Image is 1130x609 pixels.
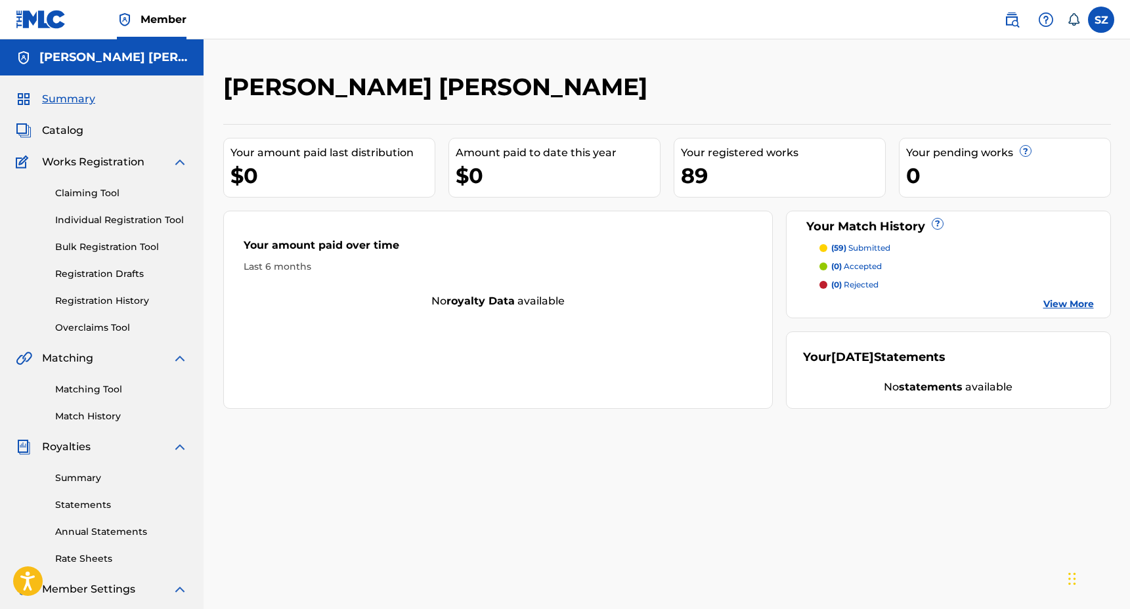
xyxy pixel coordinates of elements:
div: 89 [681,161,885,190]
img: expand [172,439,188,455]
span: Matching [42,350,93,366]
span: [DATE] [831,350,874,364]
img: Accounts [16,50,32,66]
span: (0) [831,261,842,271]
img: Matching [16,350,32,366]
p: accepted [831,261,882,272]
div: Your Match History [803,218,1094,236]
div: Your Statements [803,348,945,366]
a: Bulk Registration Tool [55,240,188,254]
a: Public Search [999,7,1025,33]
a: Statements [55,498,188,512]
img: help [1038,12,1054,28]
img: search [1004,12,1020,28]
div: Your amount paid last distribution [230,145,435,161]
a: Individual Registration Tool [55,213,188,227]
h2: [PERSON_NAME] [PERSON_NAME] [223,72,654,102]
div: 0 [906,161,1110,190]
a: Matching Tool [55,383,188,396]
img: Catalog [16,123,32,138]
p: submitted [831,242,890,254]
img: expand [172,581,188,597]
span: (0) [831,280,842,289]
a: Overclaims Tool [55,321,188,335]
img: Works Registration [16,154,33,170]
iframe: Chat Widget [1064,546,1130,609]
p: rejected [831,279,879,291]
a: (59) submitted [819,242,1094,254]
a: (0) rejected [819,279,1094,291]
div: Notifications [1067,13,1080,26]
h5: Samuel Morris Zornow [39,50,188,65]
span: Catalog [42,123,83,138]
img: Royalties [16,439,32,455]
span: ? [1020,146,1031,156]
img: MLC Logo [16,10,66,29]
div: $0 [456,161,660,190]
a: Summary [55,471,188,485]
img: Summary [16,91,32,107]
a: Claiming Tool [55,186,188,200]
img: expand [172,350,188,366]
span: Works Registration [42,154,144,170]
a: Annual Statements [55,525,188,539]
div: No available [224,293,773,309]
span: Member Settings [42,581,135,597]
a: View More [1043,297,1094,311]
div: Help [1033,7,1059,33]
a: SummarySummary [16,91,95,107]
a: (0) accepted [819,261,1094,272]
div: Amount paid to date this year [456,145,660,161]
div: User Menu [1088,7,1114,33]
strong: royalty data [446,295,515,307]
div: $0 [230,161,435,190]
img: expand [172,154,188,170]
img: Top Rightsholder [117,12,133,28]
a: Match History [55,409,188,423]
strong: statements [899,381,963,393]
a: Registration Drafts [55,267,188,281]
span: ? [932,219,943,229]
span: Member [141,12,186,27]
a: Rate Sheets [55,552,188,566]
div: Last 6 months [244,260,753,274]
span: (59) [831,243,846,253]
span: Summary [42,91,95,107]
div: Drag [1068,559,1076,598]
iframe: Resource Center [1093,402,1130,508]
div: Your amount paid over time [244,238,753,260]
div: Your pending works [906,145,1110,161]
div: Your registered works [681,145,885,161]
div: No available [803,379,1094,395]
span: Royalties [42,439,91,455]
a: Registration History [55,294,188,308]
a: CatalogCatalog [16,123,83,138]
